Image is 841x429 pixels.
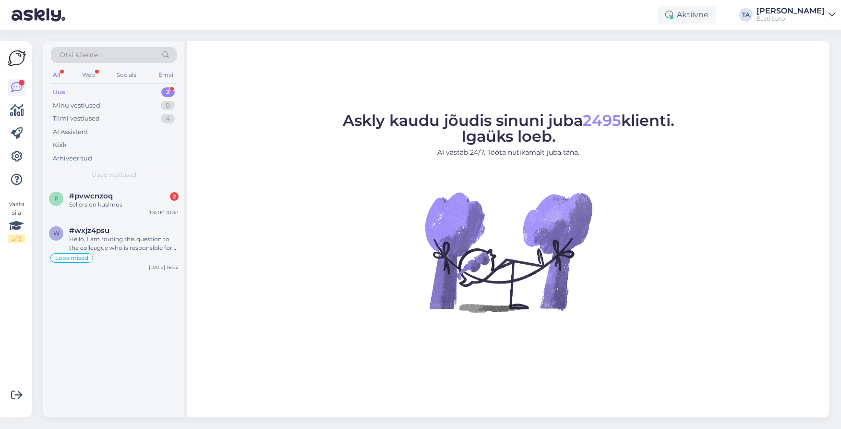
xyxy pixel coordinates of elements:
div: Kõik [53,140,67,150]
span: 2495 [583,111,621,130]
div: Vaata siia [8,200,25,243]
div: Aktiivne [658,6,716,24]
span: Otsi kliente [60,50,98,60]
span: p [54,195,59,202]
div: Minu vestlused [53,101,100,110]
div: Email [156,69,177,81]
div: [DATE] 10:30 [148,209,179,216]
span: w [53,230,60,237]
div: Uus [53,87,65,97]
div: Hello, I am routing this question to the colleague who is responsible for this topic. The reply m... [69,235,179,252]
div: 2 [161,87,175,97]
div: Arhiveeritud [53,154,92,163]
div: Sellers on kusimus [69,200,179,209]
p: AI vastab 24/7. Tööta nutikamalt juba täna. [343,147,674,158]
div: TA [739,8,753,22]
div: [PERSON_NAME] [757,7,825,15]
div: 2 [170,192,179,201]
div: Socials [115,69,138,81]
div: Tiimi vestlused [53,114,100,123]
span: Uued vestlused [92,171,136,179]
div: 2 / 3 [8,234,25,243]
span: #wxjz4psu [69,226,109,235]
span: Askly kaudu jõudis sinuni juba klienti. Igaüks loeb. [343,111,674,146]
a: [PERSON_NAME]Eesti Loto [757,7,835,23]
div: [DATE] 16:02 [149,264,179,271]
div: 0 [161,101,175,110]
span: #pvwcnzoq [69,192,113,200]
div: Eesti Loto [757,15,825,23]
span: Loosimised [55,255,88,261]
div: All [51,69,62,81]
div: AI Assistent [53,127,88,137]
div: 4 [161,114,175,123]
div: Web [80,69,97,81]
img: Askly Logo [8,49,26,67]
img: No Chat active [422,165,595,338]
